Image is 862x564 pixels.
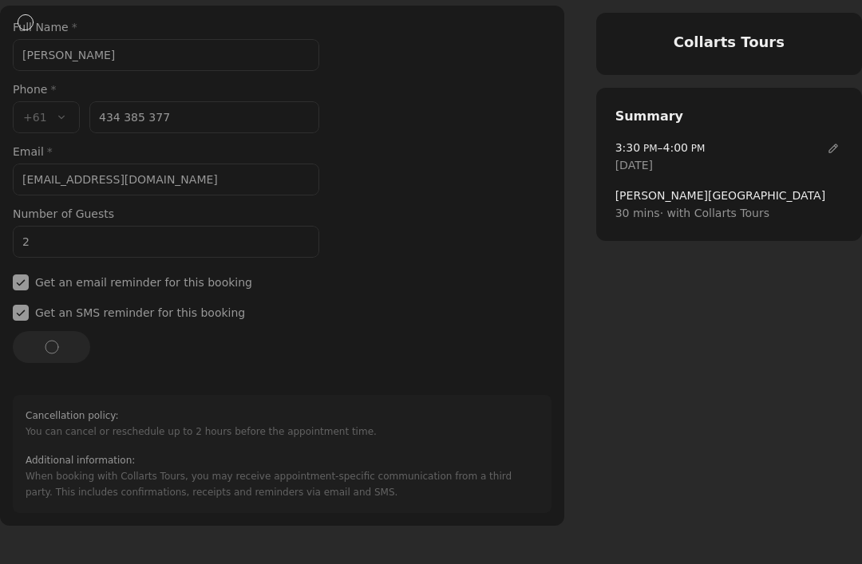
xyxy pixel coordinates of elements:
[615,187,843,204] span: [PERSON_NAME][GEOGRAPHIC_DATA]
[615,141,640,154] span: 3:30
[824,139,843,158] button: Edit date and time
[615,107,843,126] h2: Summary
[615,204,843,222] span: 30 mins · with Collarts Tours
[824,139,843,158] span: ​
[615,139,706,156] span: –
[615,156,653,174] span: [DATE]
[663,141,688,154] span: 4:00
[640,143,657,154] span: PM
[688,143,705,154] span: PM
[615,32,843,53] h4: Collarts Tours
